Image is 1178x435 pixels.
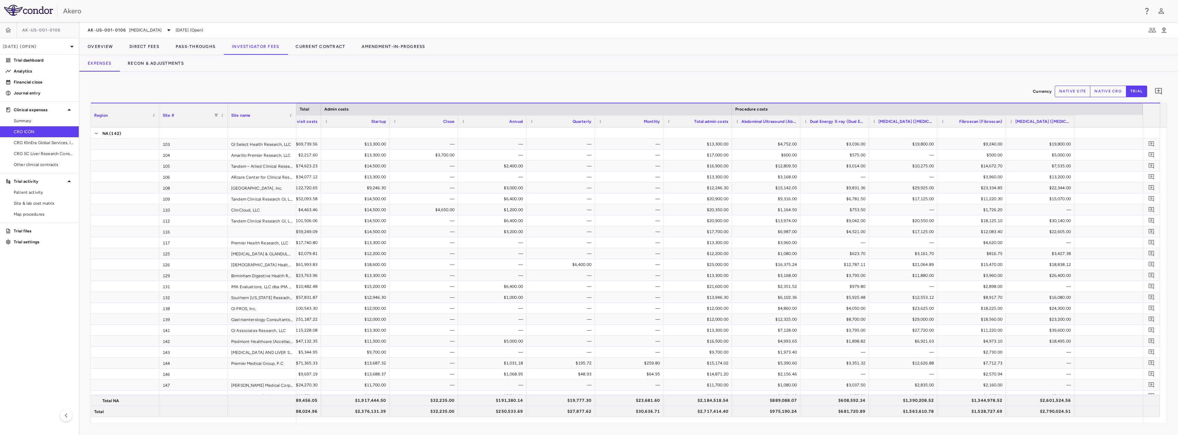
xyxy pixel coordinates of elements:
[875,215,934,226] div: $20,550.00
[464,182,523,193] div: $3,000.00
[532,150,591,161] div: —
[159,139,228,149] div: 103
[327,248,386,259] div: $12,200.00
[300,107,309,112] span: Total
[875,237,934,248] div: —
[1148,195,1155,202] svg: Add comment
[806,270,865,281] div: $3,795.00
[959,119,1002,124] span: Fibroscan (Fibroscan)
[14,211,73,217] span: Map procedures
[878,119,934,124] span: [MEDICAL_DATA] ([MEDICAL_DATA])
[159,171,228,182] div: 106
[1147,216,1156,225] button: Add comment
[159,347,228,357] div: 143
[875,171,934,182] div: —
[738,259,797,270] div: $16,375.24
[943,270,1002,281] div: $3,960.00
[464,259,523,270] div: —
[287,38,353,55] button: Current Contract
[14,189,73,195] span: Patient activity
[228,193,296,204] div: Tandem Clinical Research GI, LLC
[159,303,228,314] div: 138
[532,248,591,259] div: —
[1148,316,1155,322] svg: Add comment
[943,161,1002,171] div: $14,672.70
[1147,293,1156,302] button: Add comment
[738,193,797,204] div: $9,316.00
[1148,163,1155,169] svg: Add comment
[63,6,1138,16] div: Akero
[532,259,591,270] div: $6,400.00
[943,171,1002,182] div: $3,960.00
[1015,119,1071,124] span: [MEDICAL_DATA] ([MEDICAL_DATA])
[669,226,728,237] div: $17,700.00
[1012,259,1071,270] div: $18,838.12
[1148,184,1155,191] svg: Add comment
[14,107,65,113] p: Clinical expenses
[464,139,523,150] div: —
[806,182,865,193] div: $9,831.36
[1147,172,1156,181] button: Add comment
[1147,249,1156,258] button: Add comment
[1147,271,1156,280] button: Add comment
[738,204,797,215] div: $1,164.50
[669,161,728,171] div: $16,900.00
[159,325,228,335] div: 141
[1012,237,1071,248] div: —
[228,303,296,314] div: GI PROS, Inc.
[464,171,523,182] div: —
[669,259,728,270] div: $25,000.00
[1148,283,1155,290] svg: Add comment
[228,237,296,248] div: Premier Health Research, LLC
[1148,206,1155,213] svg: Add comment
[875,270,934,281] div: $11,880.00
[806,193,865,204] div: $6,781.50
[396,193,454,204] div: —
[464,193,523,204] div: $6,400.00
[159,336,228,346] div: 142
[943,182,1002,193] div: $23,334.85
[1012,248,1071,259] div: $3,427.38
[1012,215,1071,226] div: $30,140.00
[806,161,865,171] div: $3,014.00
[228,281,296,292] div: IMA Evaluations, LLC dba IMA Clinical Research
[14,151,73,157] span: CRO SC Liver Research Consortium LLC
[159,380,228,390] div: 147
[601,248,660,259] div: —
[1148,327,1155,333] svg: Add comment
[14,200,73,206] span: Site & lab cost matrix
[228,314,296,324] div: Gastroenterology Consultants of [GEOGRAPHIC_DATA][US_STATE]
[1147,238,1156,247] button: Add comment
[875,259,934,270] div: $21,064.89
[1148,217,1155,224] svg: Add comment
[94,113,108,118] span: Region
[669,204,728,215] div: $20,350.00
[669,150,728,161] div: $17,000.00
[396,204,454,215] div: $4,650.00
[228,161,296,171] div: Tandem – Allied Clinical Research, LLC
[159,391,228,401] div: 148
[14,228,73,234] p: Trial files
[1147,391,1156,400] button: Add comment
[669,248,728,259] div: $12,200.00
[943,237,1002,248] div: $4,620.00
[396,215,454,226] div: —
[1147,304,1156,313] button: Add comment
[601,161,660,171] div: —
[464,237,523,248] div: —
[1147,260,1156,269] button: Add comment
[464,204,523,215] div: $1,200.00
[396,281,454,292] div: —
[159,215,228,226] div: 112
[532,237,591,248] div: —
[806,139,865,150] div: $3,036.00
[14,118,73,124] span: Summary
[327,182,386,193] div: $9,246.30
[228,150,296,160] div: Amarillo Premier Research, LLC
[1147,194,1156,203] button: Add comment
[738,150,797,161] div: $600.00
[1148,141,1155,147] svg: Add comment
[109,128,121,139] span: (142)
[228,259,296,270] div: [DEMOGRAPHIC_DATA] Health System Clinical Research Institute
[464,161,523,171] div: $2,400.00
